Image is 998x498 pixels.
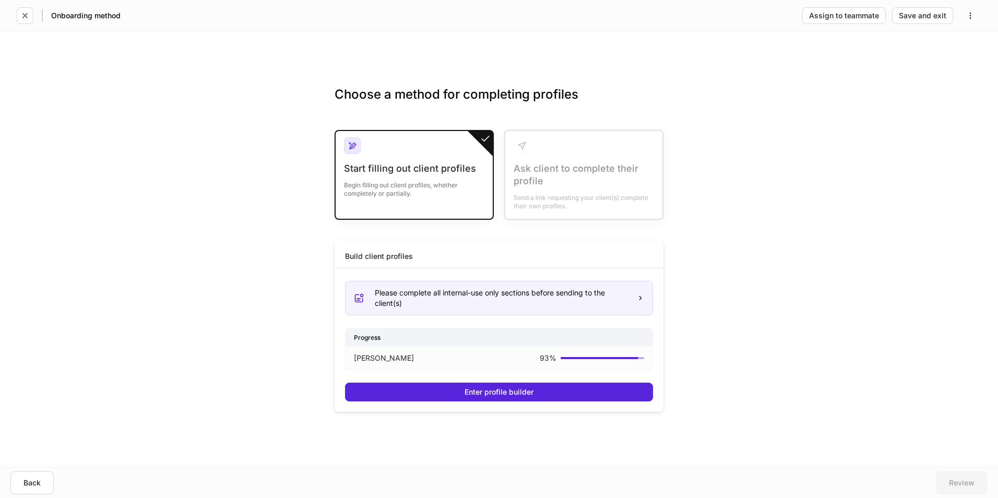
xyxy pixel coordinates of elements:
[344,175,484,198] div: Begin filling out client profiles, whether completely or partially.
[892,7,953,24] button: Save and exit
[346,328,652,347] div: Progress
[540,353,556,363] p: 93 %
[10,471,54,494] button: Back
[23,479,41,487] div: Back
[335,86,663,120] h3: Choose a method for completing profiles
[51,10,121,21] h5: Onboarding method
[802,7,886,24] button: Assign to teammate
[465,388,533,396] div: Enter profile builder
[375,288,628,309] div: Please complete all internal-use only sections before sending to the client(s)
[809,12,879,19] div: Assign to teammate
[354,353,414,363] p: [PERSON_NAME]
[344,162,484,175] div: Start filling out client profiles
[345,251,413,262] div: Build client profiles
[345,383,653,401] button: Enter profile builder
[899,12,946,19] div: Save and exit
